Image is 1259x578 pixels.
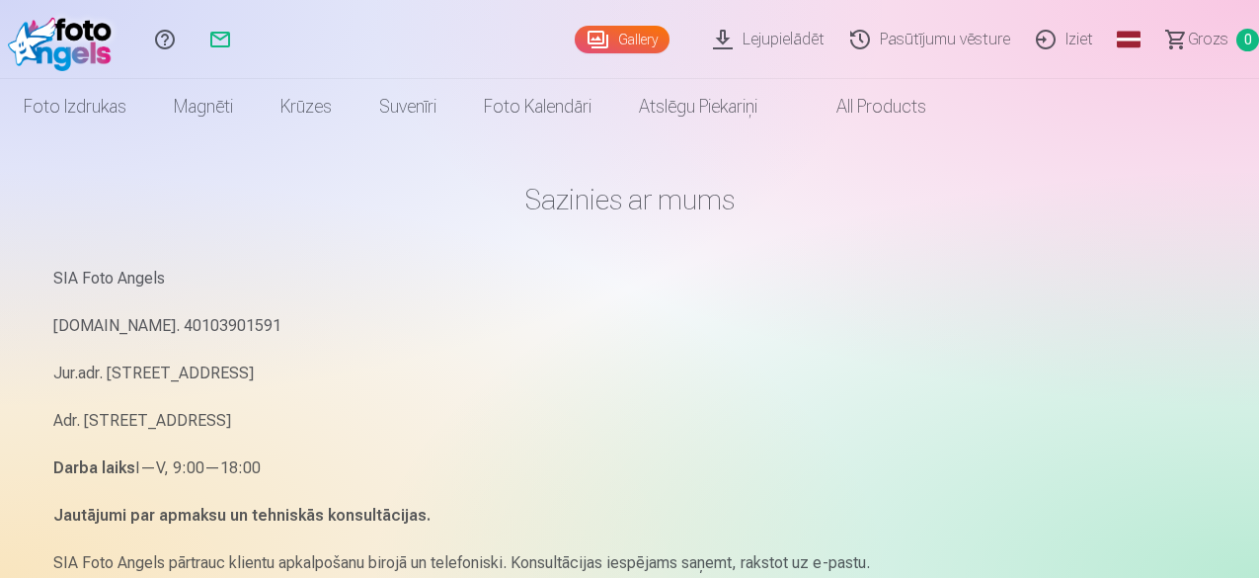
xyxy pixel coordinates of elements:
[575,26,669,53] a: Gallery
[460,79,615,134] a: Foto kalendāri
[53,407,1207,435] p: Adr. [STREET_ADDRESS]
[53,265,1207,292] p: SIA Foto Angels
[1188,28,1228,51] span: Grozs
[781,79,950,134] a: All products
[53,312,1207,340] p: [DOMAIN_NAME]. 40103901591
[53,506,431,525] strong: Jautājumi par apmaksu un tehniskās konsultācijas.
[53,458,135,477] strong: Darba laiks
[615,79,781,134] a: Atslēgu piekariņi
[53,182,1207,217] h1: Sazinies ar mums
[53,454,1207,482] p: I—V, 9:00—18:00
[150,79,257,134] a: Magnēti
[53,360,1207,387] p: Jur.adr. [STREET_ADDRESS]
[1236,29,1259,51] span: 0
[8,8,121,71] img: /fa1
[355,79,460,134] a: Suvenīri
[53,549,1207,577] p: SIA Foto Angels pārtrauc klientu apkalpošanu birojā un telefoniski. Konsultācijas iespējams saņem...
[257,79,355,134] a: Krūzes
